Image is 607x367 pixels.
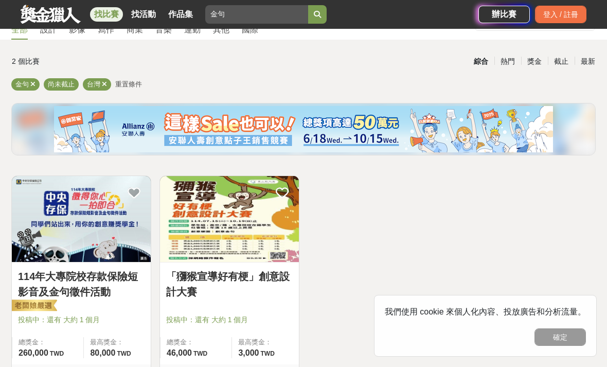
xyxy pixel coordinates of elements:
[184,24,201,36] div: 運動
[167,337,225,347] span: 總獎金：
[193,350,207,357] span: TWD
[12,53,206,71] div: 2 個比賽
[127,7,160,22] a: 找活動
[575,53,601,71] div: 最新
[50,350,64,357] span: TWD
[90,348,115,357] span: 80,000
[548,53,575,71] div: 截止
[238,348,259,357] span: 3,000
[15,80,29,88] span: 金句
[19,337,77,347] span: 總獎金：
[468,53,494,71] div: 綜合
[69,24,85,36] div: 影像
[90,337,145,347] span: 最高獎金：
[535,6,586,23] div: 登入 / 註冊
[19,348,48,357] span: 260,000
[98,24,114,36] div: 寫作
[534,328,586,346] button: 確定
[385,307,586,316] span: 我們使用 cookie 來個人化內容、投放廣告和分析流量。
[261,350,275,357] span: TWD
[167,348,192,357] span: 46,000
[10,299,57,313] img: 老闆娘嚴選
[115,80,142,88] span: 重置條件
[117,350,131,357] span: TWD
[127,24,143,36] div: 商業
[238,337,293,347] span: 最高獎金：
[494,53,521,71] div: 熱門
[166,269,293,300] a: 「獼猴宣導好有梗」創意設計大賽
[87,80,100,88] span: 台灣
[12,176,151,262] img: Cover Image
[48,80,75,88] span: 尚未截止
[166,314,293,325] span: 投稿中：還有 大約 1 個月
[521,53,548,71] div: 獎金
[90,7,123,22] a: 找比賽
[164,7,197,22] a: 作品集
[54,106,553,152] img: cf4fb443-4ad2-4338-9fa3-b46b0bf5d316.png
[478,6,530,23] a: 辦比賽
[160,176,299,262] img: Cover Image
[18,269,145,300] a: 114年大專院校存款保險短影音及金句徵件活動
[40,24,57,36] div: 設計
[18,314,145,325] span: 投稿中：還有 大約 1 個月
[205,5,308,24] input: 總獎金40萬元 全球自行車設計比賽
[11,24,28,36] div: 全部
[213,24,229,36] div: 其他
[155,24,172,36] div: 音樂
[242,24,258,36] div: 國際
